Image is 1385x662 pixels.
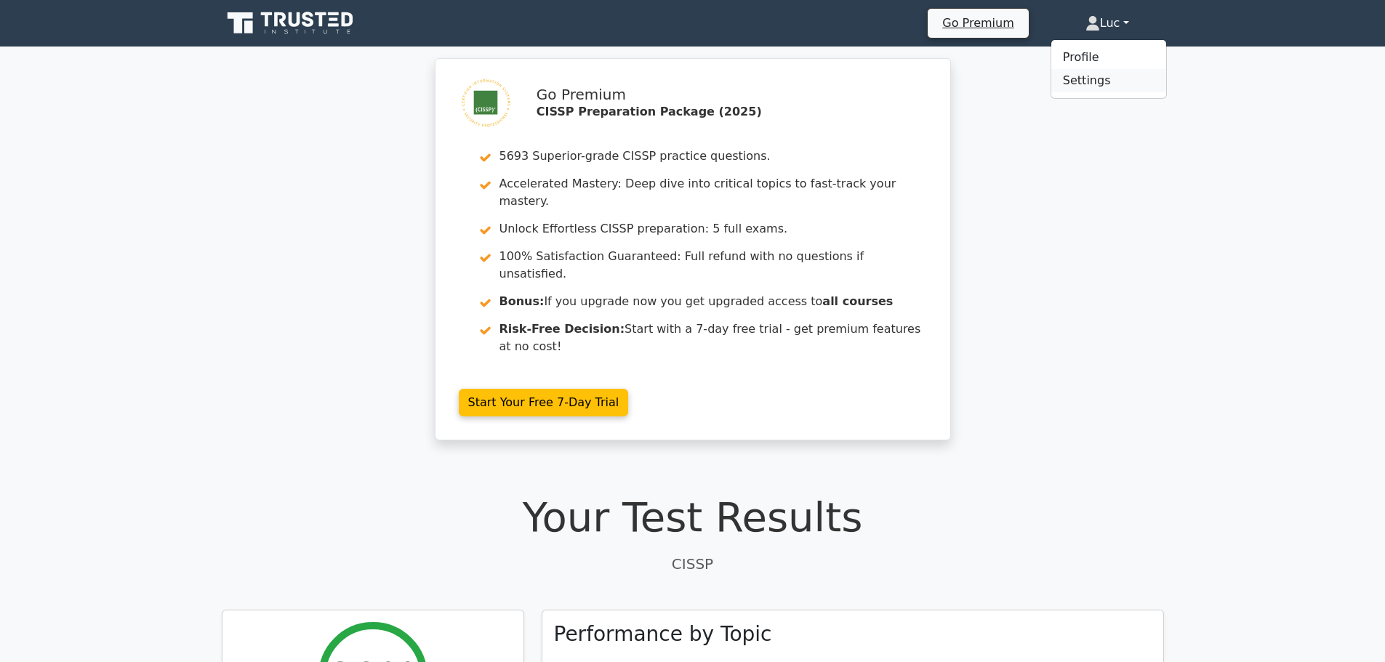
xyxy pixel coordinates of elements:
a: Go Premium [934,13,1022,33]
p: CISSP [222,553,1164,575]
h3: Performance by Topic [554,622,772,647]
a: Luc [1051,9,1164,38]
h1: Your Test Results [222,493,1164,541]
a: Settings [1051,69,1166,92]
a: Profile [1051,46,1166,69]
ul: Luc [1051,39,1167,99]
a: Start Your Free 7-Day Trial [459,389,629,416]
